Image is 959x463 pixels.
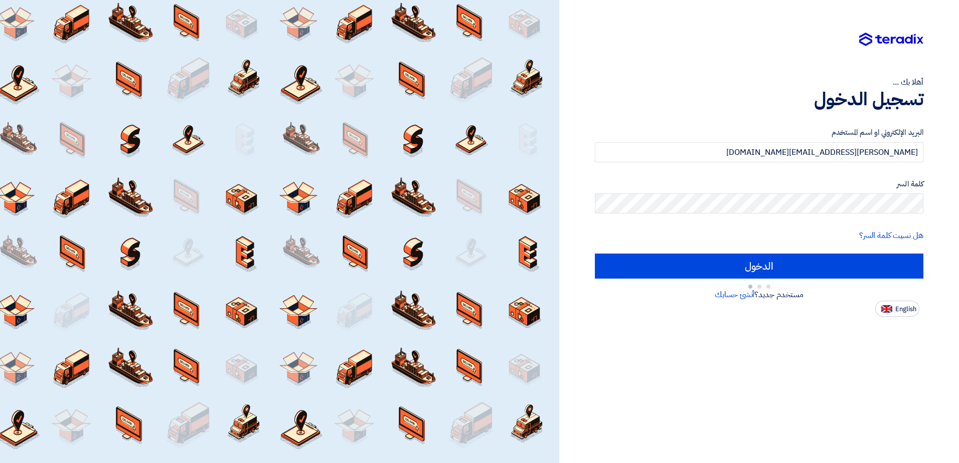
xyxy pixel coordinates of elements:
[595,76,923,88] div: أهلا بك ...
[595,142,923,162] input: أدخل بريد العمل الإلكتروني او اسم المستخدم الخاص بك ...
[595,289,923,301] div: مستخدم جديد؟
[859,229,923,242] a: هل نسيت كلمة السر؟
[875,301,919,317] button: English
[859,33,923,47] img: Teradix logo
[895,306,916,313] span: English
[595,127,923,138] label: البريد الإلكتروني او اسم المستخدم
[595,254,923,279] input: الدخول
[595,178,923,190] label: كلمة السر
[881,305,892,313] img: en-US.png
[595,88,923,110] h1: تسجيل الدخول
[715,289,754,301] a: أنشئ حسابك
